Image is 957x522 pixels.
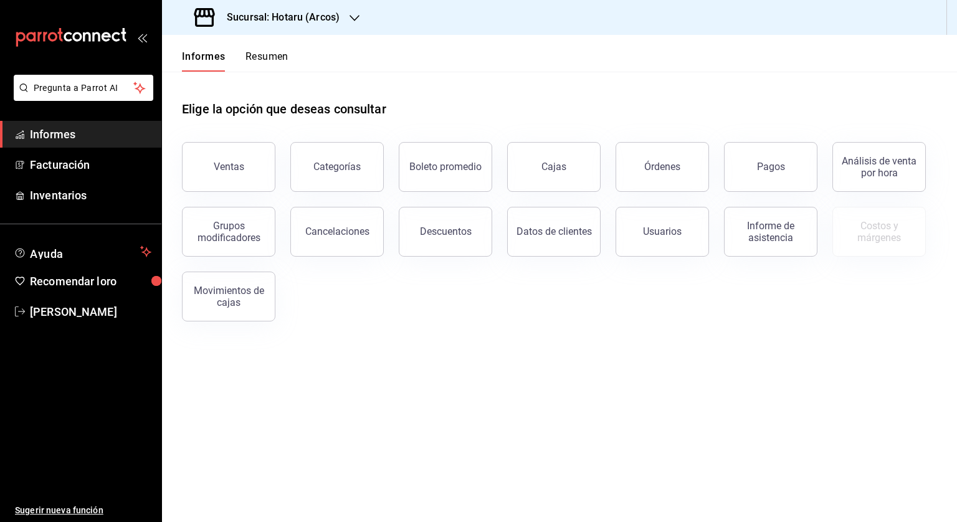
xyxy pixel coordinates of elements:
font: Informes [30,128,75,141]
button: Pregunta a Parrot AI [14,75,153,101]
button: Cajas [507,142,601,192]
font: Ventas [214,161,244,173]
button: Boleto promedio [399,142,492,192]
font: Recomendar loro [30,275,117,288]
font: Inventarios [30,189,87,202]
font: Sucursal: Hotaru (Arcos) [227,11,340,23]
font: Grupos modificadores [198,220,260,244]
font: Datos de clientes [517,225,592,237]
font: Resumen [245,50,288,62]
button: Pagos [724,142,817,192]
font: Usuarios [643,225,682,237]
button: Datos de clientes [507,207,601,257]
font: Pagos [757,161,785,173]
font: Informes [182,50,226,62]
button: Descuentos [399,207,492,257]
button: Informe de asistencia [724,207,817,257]
font: Costos y márgenes [857,220,901,244]
button: Movimientos de cajas [182,272,275,321]
font: Informe de asistencia [747,220,794,244]
font: Cajas [541,161,566,173]
font: Facturación [30,158,90,171]
font: Boleto promedio [409,161,482,173]
font: Categorías [313,161,361,173]
font: Sugerir nueva función [15,505,103,515]
div: pestañas de navegación [182,50,288,72]
button: abrir_cajón_menú [137,32,147,42]
a: Pregunta a Parrot AI [9,90,153,103]
font: Descuentos [420,225,472,237]
font: Análisis de venta por hora [842,155,917,179]
font: [PERSON_NAME] [30,305,117,318]
font: Ayuda [30,247,64,260]
font: Pregunta a Parrot AI [34,83,118,93]
button: Contrata inventarios para ver este informe [832,207,926,257]
font: Movimientos de cajas [194,285,264,308]
button: Usuarios [616,207,709,257]
button: Análisis de venta por hora [832,142,926,192]
button: Categorías [290,142,384,192]
button: Grupos modificadores [182,207,275,257]
font: Órdenes [644,161,680,173]
font: Elige la opción que deseas consultar [182,102,386,116]
font: Cancelaciones [305,225,369,237]
button: Ventas [182,142,275,192]
button: Cancelaciones [290,207,384,257]
button: Órdenes [616,142,709,192]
